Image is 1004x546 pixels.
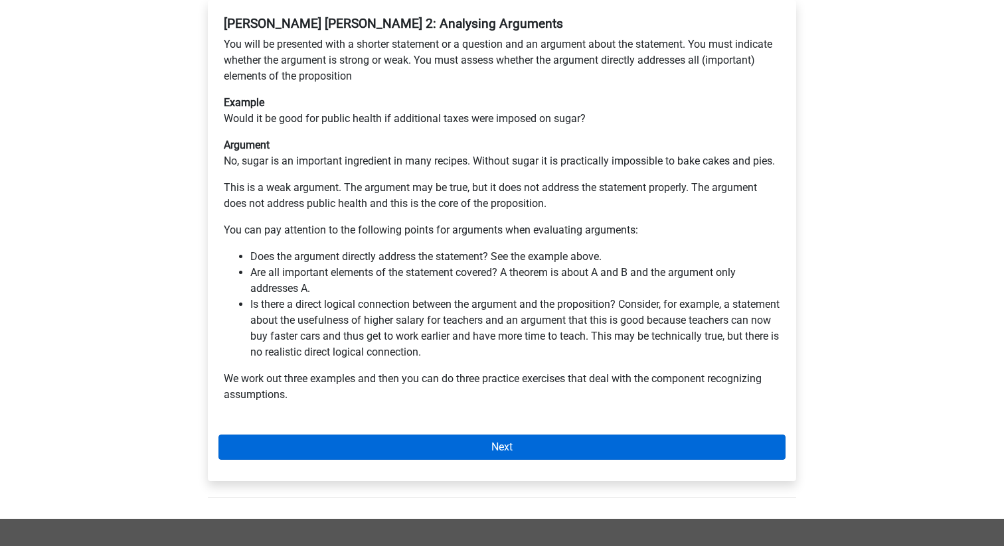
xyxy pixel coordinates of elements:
a: Next [218,435,786,460]
li: Are all important elements of the statement covered? A theorem is about A and B and the argument ... [250,265,780,297]
p: You can pay attention to the following points for arguments when evaluating arguments: [224,222,780,238]
p: We work out three examples and then you can do three practice exercises that deal with the compon... [224,371,780,403]
b: [PERSON_NAME] [PERSON_NAME] 2: Analysing Arguments [224,16,563,31]
b: Example [224,96,264,109]
b: Argument [224,139,270,151]
p: You will be presented with a shorter statement or a question and an argument about the statement.... [224,36,780,84]
p: This is a weak argument. The argument may be true, but it does not address the statement properly... [224,180,780,212]
p: Would it be good for public health if additional taxes were imposed on sugar? [224,95,780,127]
li: Is there a direct logical connection between the argument and the proposition? Consider, for exam... [250,297,780,360]
p: No, sugar is an important ingredient in many recipes. Without sugar it is practically impossible ... [224,137,780,169]
li: Does the argument directly address the statement? See the example above. [250,249,780,265]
